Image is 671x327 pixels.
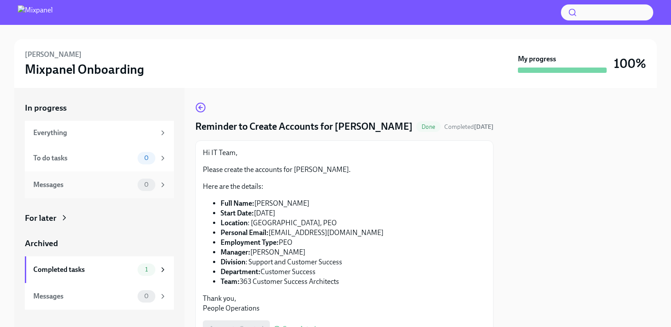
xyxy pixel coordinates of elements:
span: 0 [139,155,154,161]
h3: Mixpanel Onboarding [25,61,144,77]
strong: My progress [518,54,556,64]
p: Hi IT Team, [203,148,486,158]
li: : [GEOGRAPHIC_DATA], PEO [221,218,486,228]
div: To do tasks [33,153,134,163]
span: October 14th, 2025 01:11 [444,123,493,131]
li: PEO [221,238,486,247]
img: Mixpanel [18,5,53,20]
p: Thank you, People Operations [203,294,486,313]
strong: Personal Email: [221,228,268,237]
div: For later [25,212,56,224]
strong: Team: [221,277,240,286]
h6: [PERSON_NAME] [25,50,82,60]
div: Completed tasks [33,265,134,275]
span: 0 [139,293,154,299]
li: [PERSON_NAME] [221,199,486,208]
span: Completed [444,123,493,131]
a: Messages0 [25,171,174,198]
strong: Division [221,258,245,266]
a: In progress [25,102,174,114]
h3: 100% [614,56,646,72]
li: [EMAIL_ADDRESS][DOMAIN_NAME] [221,228,486,238]
li: 363 Customer Success Architects [221,277,486,287]
span: Done [416,124,441,130]
li: [PERSON_NAME] [221,247,486,257]
span: 0 [139,181,154,188]
li: Customer Success [221,267,486,277]
a: Messages0 [25,283,174,310]
li: [DATE] [221,208,486,218]
a: Everything [25,121,174,145]
strong: Employment Type: [221,238,279,247]
strong: Department: [221,267,261,276]
div: Messages [33,291,134,301]
strong: Location [221,219,248,227]
a: To do tasks0 [25,145,174,171]
a: Completed tasks1 [25,256,174,283]
h4: Reminder to Create Accounts for [PERSON_NAME] [195,120,413,133]
div: Messages [33,180,134,190]
div: Everything [33,128,155,138]
p: Here are the details: [203,182,486,191]
p: Please create the accounts for [PERSON_NAME]. [203,165,486,175]
strong: [DATE] [474,123,493,131]
strong: Full Name: [221,199,254,207]
strong: Manager: [221,248,250,256]
li: : Support and Customer Success [221,257,486,267]
a: Archived [25,238,174,249]
span: 1 [140,266,153,273]
a: For later [25,212,174,224]
strong: Start Date: [221,209,254,217]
